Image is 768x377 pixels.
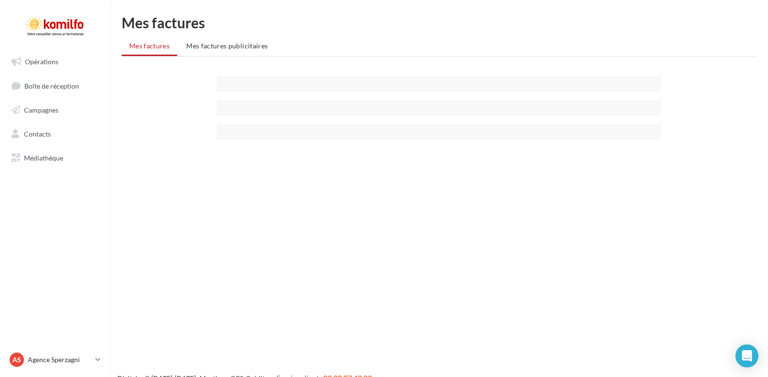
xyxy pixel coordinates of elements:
[24,106,58,114] span: Campagnes
[735,344,758,367] div: Open Intercom Messenger
[6,148,104,168] a: Médiathèque
[6,100,104,120] a: Campagnes
[6,76,104,96] a: Boîte de réception
[25,57,58,66] span: Opérations
[24,153,63,161] span: Médiathèque
[28,355,91,365] p: Agence Sperzagni
[24,81,79,90] span: Boîte de réception
[186,42,268,50] span: Mes factures publicitaires
[12,355,21,365] span: AS
[122,15,757,30] h1: Mes factures
[24,130,51,138] span: Contacts
[6,124,104,144] a: Contacts
[6,52,104,72] a: Opérations
[8,351,102,369] a: AS Agence Sperzagni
